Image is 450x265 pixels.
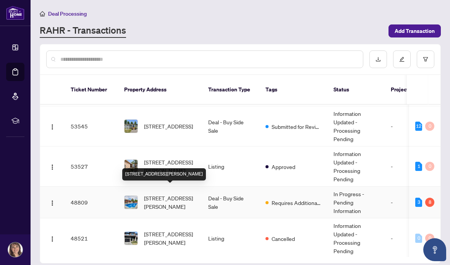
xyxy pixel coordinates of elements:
td: In Progress - Pending Information [327,187,385,218]
div: 0 [415,234,422,243]
td: Information Updated - Processing Pending [327,218,385,258]
td: 53545 [65,106,118,146]
th: Tags [259,75,327,105]
span: Add Transaction [395,25,435,37]
td: 48521 [65,218,118,258]
img: thumbnail-img [125,232,138,245]
div: [STREET_ADDRESS][PERSON_NAME] [122,168,206,180]
span: Deal Processing [48,10,87,17]
th: Ticket Number [65,75,118,105]
button: download [369,50,387,68]
div: 1 [415,162,422,171]
img: Logo [49,164,55,170]
button: edit [393,50,411,68]
td: - [385,106,431,146]
td: - [385,146,431,187]
img: thumbnail-img [125,160,138,173]
button: filter [417,50,434,68]
img: Logo [49,236,55,242]
span: [STREET_ADDRESS][PERSON_NAME] [144,158,196,175]
span: edit [399,57,405,62]
img: logo [6,6,24,20]
a: RAHR - Transactions [40,24,126,38]
td: Information Updated - Processing Pending [327,146,385,187]
div: 0 [425,162,434,171]
td: Deal - Buy Side Sale [202,187,259,218]
img: thumbnail-img [125,196,138,209]
span: [STREET_ADDRESS] [144,122,193,130]
td: Listing [202,146,259,187]
button: Logo [46,160,58,172]
button: Add Transaction [388,24,441,37]
span: Requires Additional Docs [272,198,321,207]
button: Logo [46,232,58,244]
td: - [385,187,431,218]
span: Submitted for Review [272,122,321,131]
img: Profile Icon [8,242,23,257]
button: Open asap [423,238,446,261]
span: Approved [272,163,295,171]
div: 3 [415,198,422,207]
th: Status [327,75,385,105]
img: Logo [49,124,55,130]
div: 8 [425,198,434,207]
th: Transaction Type [202,75,259,105]
span: filter [423,57,428,62]
td: Deal - Buy Side Sale [202,106,259,146]
span: [STREET_ADDRESS][PERSON_NAME] [144,230,196,247]
span: home [40,11,45,16]
button: Logo [46,196,58,208]
img: Logo [49,200,55,206]
div: 12 [415,122,422,131]
img: thumbnail-img [125,120,138,133]
td: 53527 [65,146,118,187]
span: [STREET_ADDRESS][PERSON_NAME] [144,194,196,211]
button: Logo [46,120,58,132]
div: 0 [425,122,434,131]
span: download [376,57,381,62]
div: 0 [425,234,434,243]
th: Project Name [385,75,431,105]
th: Property Address [118,75,202,105]
td: Information Updated - Processing Pending [327,106,385,146]
td: 48809 [65,187,118,218]
span: Cancelled [272,234,295,243]
td: Listing [202,218,259,258]
td: - [385,218,431,258]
